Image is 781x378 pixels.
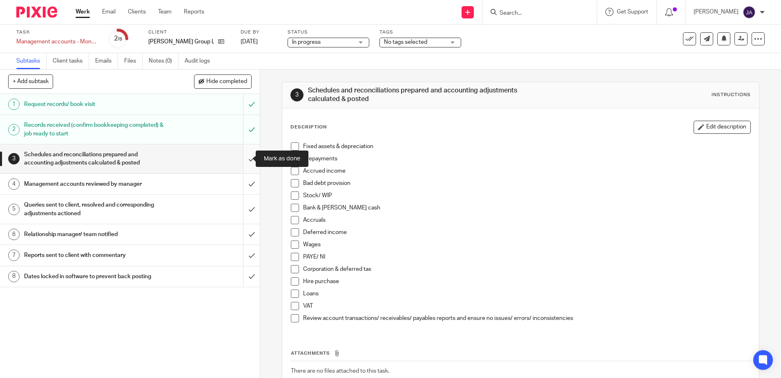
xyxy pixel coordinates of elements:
[194,74,252,88] button: Hide completed
[617,9,648,15] span: Get Support
[308,86,538,104] h1: Schedules and reconciliations prepared and accounting adjustments calculated & posted
[8,124,20,135] div: 2
[303,216,750,224] p: Accruals
[148,38,214,46] p: [PERSON_NAME] Group Ltd
[8,99,20,110] div: 1
[292,39,321,45] span: In progress
[8,229,20,240] div: 6
[24,148,165,169] h1: Schedules and reconciliations prepared and accounting adjustments calculated & posted
[95,53,118,69] a: Emails
[76,8,90,16] a: Work
[743,6,756,19] img: svg%3E
[303,191,750,200] p: Stock/ WIP
[24,228,165,241] h1: Relationship manager/ team notified
[184,8,204,16] a: Reports
[8,153,20,164] div: 3
[16,29,98,36] label: Task
[114,34,122,43] div: 2
[290,124,327,130] p: Description
[8,271,20,282] div: 8
[303,142,750,151] p: Fixed assets & depreciation
[303,204,750,212] p: Bank & [PERSON_NAME] cash
[694,121,751,134] button: Edit description
[124,53,143,69] a: Files
[288,29,369,36] label: Status
[102,8,116,16] a: Email
[303,277,750,286] p: Hire purchase
[128,8,146,16] a: Clients
[24,98,165,110] h1: Request records/ book visit
[303,253,750,261] p: PAYE/ NI
[303,228,750,236] p: Deferred income
[24,249,165,261] h1: Reports sent to client with commentary
[694,8,739,16] p: [PERSON_NAME]
[241,39,258,45] span: [DATE]
[8,74,53,88] button: + Add subtask
[158,8,172,16] a: Team
[303,179,750,187] p: Bad debt provision
[303,265,750,273] p: Corporation & deferred tax
[8,250,20,261] div: 7
[24,119,165,140] h1: Records received (confirm bookkeeping completed) & job ready to start
[384,39,427,45] span: No tags selected
[290,88,303,101] div: 3
[24,178,165,190] h1: Management accounts reviewed by manager
[8,178,20,190] div: 4
[8,204,20,215] div: 5
[16,7,57,18] img: Pixie
[241,29,277,36] label: Due by
[303,167,750,175] p: Accrued income
[24,270,165,283] h1: Dates locked in software to prevent back posting
[16,53,47,69] a: Subtasks
[16,38,98,46] div: Management accounts - Monthly
[291,351,330,355] span: Attachments
[303,241,750,249] p: Wages
[53,53,89,69] a: Client tasks
[206,79,247,85] span: Hide completed
[303,290,750,298] p: Loans
[148,29,230,36] label: Client
[303,302,750,310] p: VAT
[303,155,750,163] p: Prepayments
[291,368,389,374] span: There are no files attached to this task.
[303,314,750,322] p: Review account transactions/ receivables/ payables reports and ensure no issues/ errors/ inconsis...
[499,10,572,17] input: Search
[185,53,216,69] a: Audit logs
[24,199,165,220] h1: Queries sent to client, resolved and corresponding adjustments actioned
[712,92,751,98] div: Instructions
[118,37,122,41] small: /8
[149,53,179,69] a: Notes (0)
[379,29,461,36] label: Tags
